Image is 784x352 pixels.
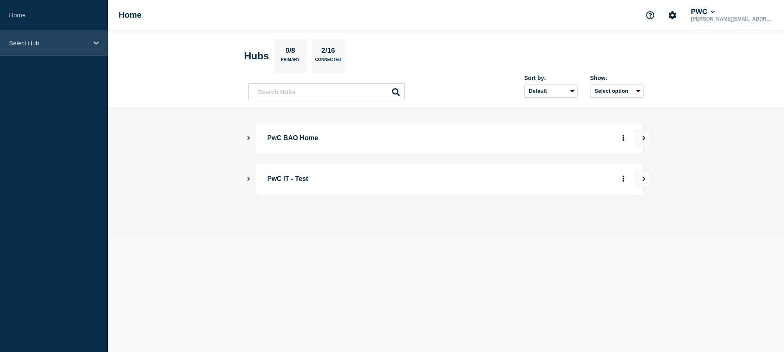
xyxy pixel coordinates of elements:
input: Search Hubs [248,83,405,100]
p: Primary [281,57,300,66]
p: PwC BAO Home [267,131,495,146]
button: View [635,171,651,187]
h2: Hubs [244,50,269,62]
h1: Home [119,10,142,20]
p: 0/8 [282,47,299,57]
p: 2/16 [318,47,338,57]
button: Account settings [664,7,681,24]
div: Sort by: [524,75,578,81]
p: [PERSON_NAME][EMAIL_ADDRESS][PERSON_NAME][DOMAIN_NAME] [689,16,775,22]
button: More actions [618,131,629,146]
button: Show Connected Hubs [247,135,251,141]
button: Support [642,7,659,24]
button: PWC [689,8,716,16]
p: Select Hub [9,40,88,47]
button: Show Connected Hubs [247,176,251,182]
button: More actions [618,171,629,187]
div: Show: [590,75,644,81]
p: Connected [315,57,341,66]
select: Sort by [524,84,578,98]
button: Select option [590,84,644,98]
button: View [635,130,651,146]
p: PwC IT - Test [267,171,495,187]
